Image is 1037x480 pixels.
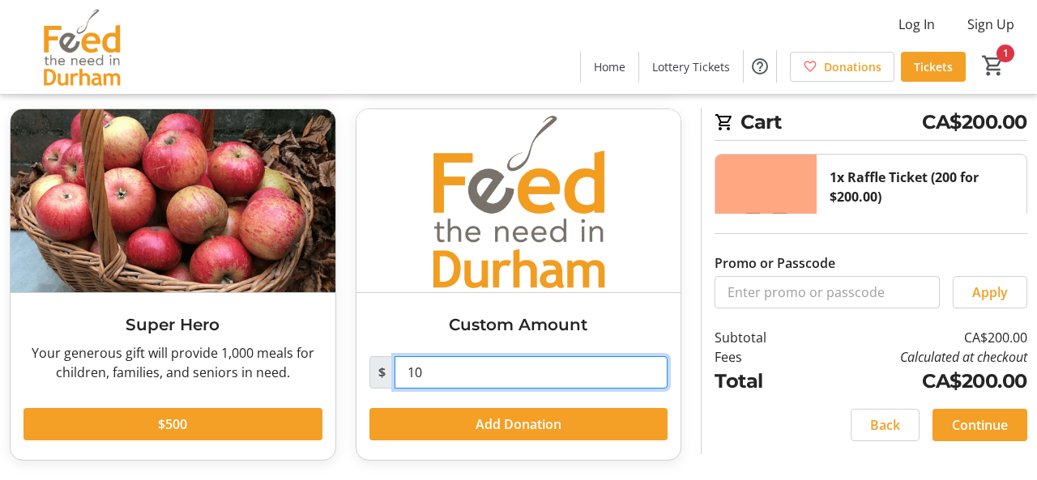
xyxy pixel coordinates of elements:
span: CA$200.00 [922,108,1027,137]
button: $500 [23,408,322,440]
span: $500 [158,414,187,434]
span: Log In [898,15,935,34]
td: Subtotal [715,328,805,347]
h3: Super Hero [23,312,322,337]
div: Your generous gift will provide 1,000 meals for children, families, and seniors in need. [23,343,322,382]
span: Continue [952,415,1008,435]
a: Lottery Tickets [639,52,743,82]
span: Add Donation [476,414,561,434]
button: Continue [932,409,1027,441]
img: Feed the Need in Durham's Logo [10,6,154,87]
td: Calculated at checkout [805,347,1027,367]
h3: Custom Amount [369,312,668,337]
span: Lottery Tickets [652,58,730,75]
td: Total [715,367,805,396]
a: Tickets [901,52,966,82]
span: $ [369,356,395,389]
button: Help [744,50,776,83]
h2: Cart [715,108,1027,141]
td: Fees [715,347,805,367]
a: Donations [790,52,894,82]
img: Super Hero [11,109,335,291]
label: Promo or Passcode [715,253,835,273]
span: Back [870,415,900,435]
input: Enter promo or passcode [715,276,940,308]
span: Tickets [914,58,953,75]
span: Sign Up [967,15,1014,34]
div: Total Tickets: 200 [817,155,1026,336]
div: 1x Raffle Ticket (200 for $200.00) [830,168,1014,206]
span: Apply [972,282,1008,302]
td: CA$200.00 [805,328,1027,347]
button: Cart [979,51,1008,80]
img: Custom Amount [356,109,681,291]
input: Donation Amount [395,356,668,389]
a: Home [581,52,638,82]
button: Back [851,409,920,441]
button: Add Donation [369,408,668,440]
span: Donations [824,58,881,75]
td: CA$200.00 [805,367,1027,396]
span: Home [594,58,625,75]
button: Apply [953,276,1027,308]
button: Log In [886,11,948,37]
button: Sign Up [954,11,1027,37]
